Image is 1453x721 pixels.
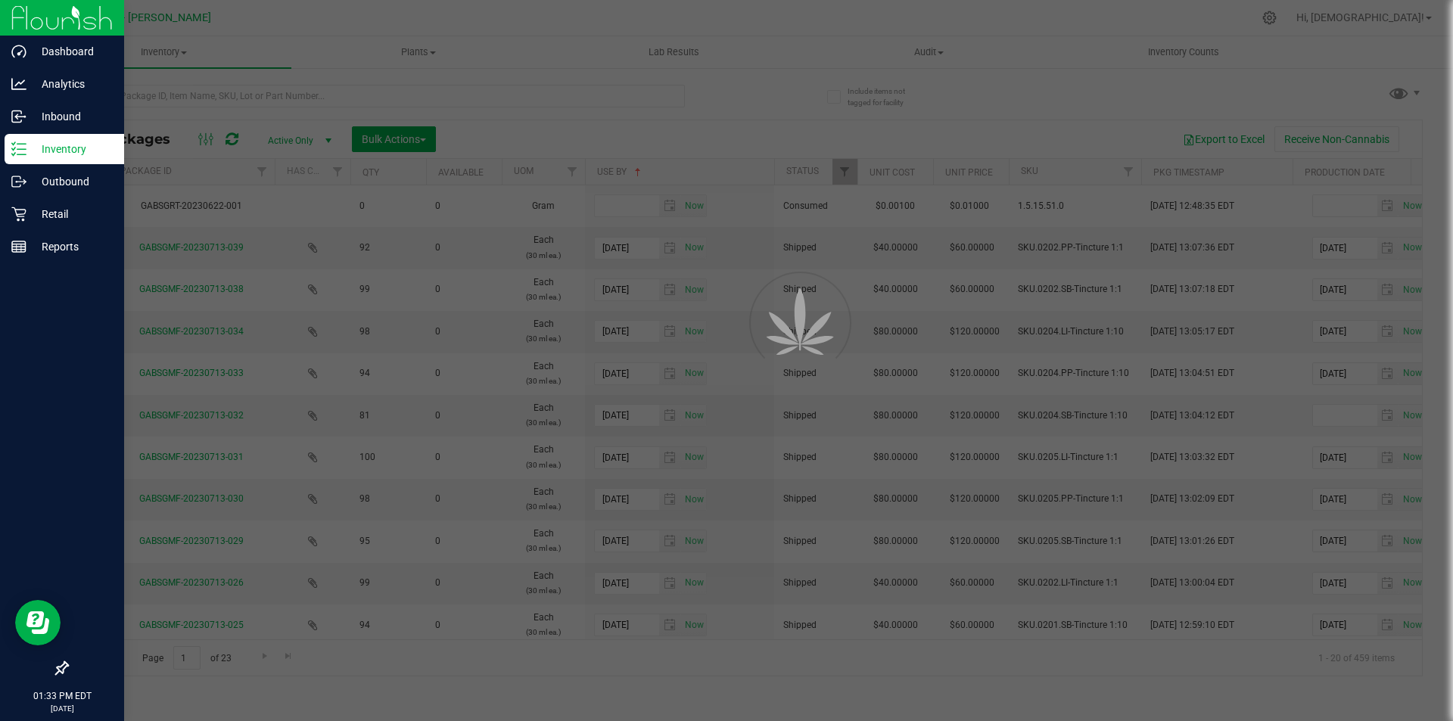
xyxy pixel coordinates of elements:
p: Analytics [26,75,117,93]
p: Inbound [26,107,117,126]
inline-svg: Dashboard [11,44,26,59]
inline-svg: Inventory [11,141,26,157]
p: [DATE] [7,703,117,714]
inline-svg: Retail [11,207,26,222]
p: 01:33 PM EDT [7,689,117,703]
p: Dashboard [26,42,117,61]
p: Outbound [26,172,117,191]
inline-svg: Outbound [11,174,26,189]
p: Reports [26,238,117,256]
inline-svg: Reports [11,239,26,254]
inline-svg: Analytics [11,76,26,92]
inline-svg: Inbound [11,109,26,124]
p: Inventory [26,140,117,158]
p: Retail [26,205,117,223]
iframe: Resource center [15,600,61,645]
